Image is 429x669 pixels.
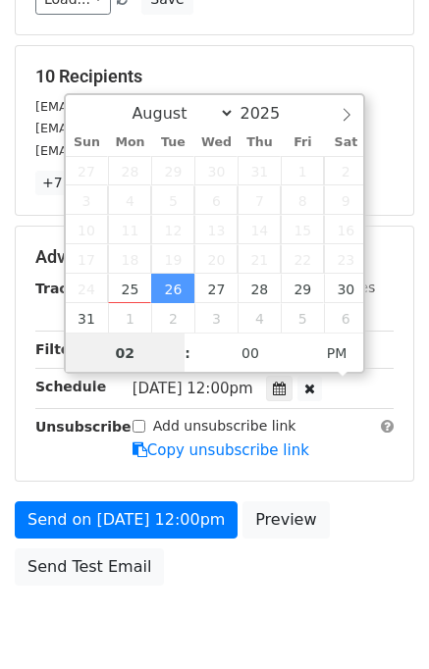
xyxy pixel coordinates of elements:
[15,501,238,539] a: Send on [DATE] 12:00pm
[108,215,151,244] span: August 11, 2025
[151,156,194,185] span: July 29, 2025
[185,334,190,373] span: :
[238,136,281,149] span: Thu
[238,303,281,333] span: September 4, 2025
[194,215,238,244] span: August 13, 2025
[35,246,394,268] h5: Advanced
[242,501,329,539] a: Preview
[66,156,109,185] span: July 27, 2025
[15,548,164,586] a: Send Test Email
[35,143,254,158] small: [EMAIL_ADDRESS][DOMAIN_NAME]
[194,303,238,333] span: September 3, 2025
[238,274,281,303] span: August 28, 2025
[151,274,194,303] span: August 26, 2025
[153,416,296,437] label: Add unsubscribe link
[194,244,238,274] span: August 20, 2025
[238,156,281,185] span: July 31, 2025
[324,156,367,185] span: August 2, 2025
[281,303,324,333] span: September 5, 2025
[331,575,429,669] iframe: Chat Widget
[108,156,151,185] span: July 28, 2025
[35,99,358,114] small: [EMAIL_ADDRESS][PERSON_NAME][DOMAIN_NAME]
[194,136,238,149] span: Wed
[324,185,367,215] span: August 9, 2025
[324,303,367,333] span: September 6, 2025
[108,136,151,149] span: Mon
[66,185,109,215] span: August 3, 2025
[151,136,194,149] span: Tue
[35,66,394,87] h5: 10 Recipients
[35,281,101,296] strong: Tracking
[194,156,238,185] span: July 30, 2025
[151,215,194,244] span: August 12, 2025
[66,334,186,373] input: Hour
[35,171,109,195] a: +7 more
[35,121,254,135] small: [EMAIL_ADDRESS][DOMAIN_NAME]
[238,215,281,244] span: August 14, 2025
[190,334,310,373] input: Minute
[35,341,85,357] strong: Filters
[35,419,132,435] strong: Unsubscribe
[281,185,324,215] span: August 8, 2025
[108,185,151,215] span: August 4, 2025
[281,215,324,244] span: August 15, 2025
[66,136,109,149] span: Sun
[66,215,109,244] span: August 10, 2025
[151,185,194,215] span: August 5, 2025
[194,274,238,303] span: August 27, 2025
[281,156,324,185] span: August 1, 2025
[133,441,309,459] a: Copy unsubscribe link
[324,244,367,274] span: August 23, 2025
[66,274,109,303] span: August 24, 2025
[324,215,367,244] span: August 16, 2025
[324,136,367,149] span: Sat
[281,274,324,303] span: August 29, 2025
[324,274,367,303] span: August 30, 2025
[281,136,324,149] span: Fri
[281,244,324,274] span: August 22, 2025
[108,303,151,333] span: September 1, 2025
[151,244,194,274] span: August 19, 2025
[35,379,106,394] strong: Schedule
[151,303,194,333] span: September 2, 2025
[235,104,305,123] input: Year
[108,244,151,274] span: August 18, 2025
[66,244,109,274] span: August 17, 2025
[108,274,151,303] span: August 25, 2025
[194,185,238,215] span: August 6, 2025
[66,303,109,333] span: August 31, 2025
[310,334,364,373] span: Click to toggle
[238,244,281,274] span: August 21, 2025
[238,185,281,215] span: August 7, 2025
[133,380,253,397] span: [DATE] 12:00pm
